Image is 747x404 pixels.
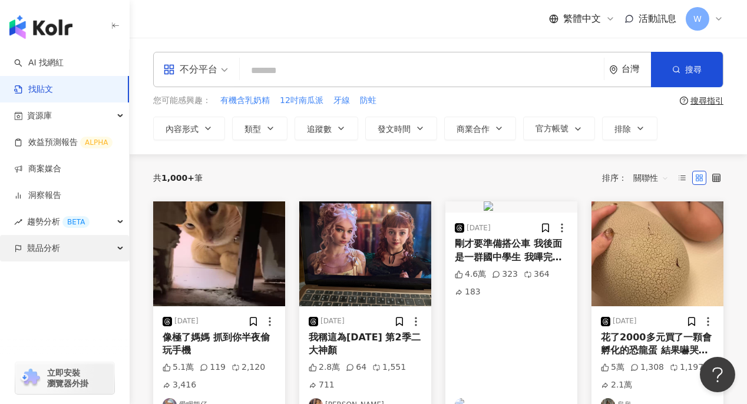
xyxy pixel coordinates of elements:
[163,331,276,357] div: 像極了媽媽 抓到你半夜偷玩手機
[455,269,486,280] div: 4.6萬
[320,316,345,326] div: [DATE]
[163,64,175,75] span: appstore
[444,117,516,140] button: 商業合作
[591,201,723,306] img: post-image
[630,362,664,373] div: 1,308
[633,168,669,187] span: 關聯性
[14,190,61,201] a: 洞察報告
[601,362,624,373] div: 5萬
[457,124,490,134] span: 商業合作
[280,95,323,107] span: 12吋南瓜派
[62,216,90,228] div: BETA
[601,331,714,357] div: 花了2000多元買了一顆會孵化的恐龍蛋 結果嚇哭兒子的故事(嚇哭部分沒錄到） 只有媽媽一個人覺得有趣! BTW 2000多居然買到仿的😑賣家上面還標榜TOMY，結果根本不是，我也懶得退了
[307,124,332,134] span: 追蹤數
[14,84,53,95] a: 找貼文
[309,362,340,373] div: 2.8萬
[602,117,657,140] button: 排除
[14,137,113,148] a: 效益預測報告ALPHA
[232,362,265,373] div: 2,120
[153,173,203,183] div: 共 筆
[27,208,90,235] span: 趨勢分析
[601,379,632,391] div: 2.1萬
[14,218,22,226] span: rise
[163,60,217,79] div: 不分平台
[153,201,285,306] img: post-image
[651,52,723,87] button: 搜尋
[524,269,550,280] div: 364
[523,117,595,140] button: 官方帳號
[15,362,114,394] a: chrome extension立即安裝 瀏覽器外掛
[455,286,481,298] div: 183
[455,237,568,264] div: 剛才要準備搭公車 我後面是一群國中學生 我嗶完悠遊卡要找座位 後面的妹妹突然說找不到悠遊卡 身後的同學同時打開錢包大家在湊零錢 她就跟後面的好朋友說 沒事 你們先搭我走路去 後來他的好朋友們一起...
[639,13,676,24] span: 活動訊息
[166,124,199,134] span: 內容形式
[309,331,422,357] div: 我稱這為[DATE] 第2季二大神顏
[614,124,631,134] span: 排除
[153,117,225,140] button: 內容形式
[602,168,675,187] div: 排序：
[536,124,568,133] span: 官方帳號
[232,117,287,140] button: 類型
[174,316,199,326] div: [DATE]
[359,94,377,107] button: 防蛀
[346,362,366,373] div: 64
[613,316,637,326] div: [DATE]
[200,362,226,373] div: 119
[360,95,376,107] span: 防蛀
[279,94,324,107] button: 12吋南瓜派
[372,362,406,373] div: 1,551
[609,65,618,74] span: environment
[163,379,196,391] div: 3,416
[153,95,211,107] span: 您可能感興趣：
[299,201,431,306] img: post-image
[685,65,702,74] span: 搜尋
[19,369,42,388] img: chrome extension
[333,95,350,107] span: 牙線
[9,15,72,39] img: logo
[693,12,702,25] span: W
[484,201,540,213] img: post-image
[333,94,351,107] button: 牙線
[563,12,601,25] span: 繁體中文
[700,357,735,392] iframe: Help Scout Beacon - Open
[14,57,64,69] a: searchAI 找網紅
[220,94,270,107] button: 有機含乳奶精
[27,235,60,261] span: 競品分析
[622,64,651,74] div: 台灣
[680,97,688,105] span: question-circle
[161,173,194,183] span: 1,000+
[244,124,261,134] span: 類型
[163,362,194,373] div: 5.1萬
[47,367,88,389] span: 立即安裝 瀏覽器外掛
[27,102,52,129] span: 資源庫
[309,379,335,391] div: 711
[14,163,61,175] a: 商案媒合
[220,95,270,107] span: 有機含乳奶精
[670,362,703,373] div: 1,197
[690,96,723,105] div: 搜尋指引
[492,269,518,280] div: 323
[467,223,491,233] div: [DATE]
[295,117,358,140] button: 追蹤數
[378,124,411,134] span: 發文時間
[365,117,437,140] button: 發文時間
